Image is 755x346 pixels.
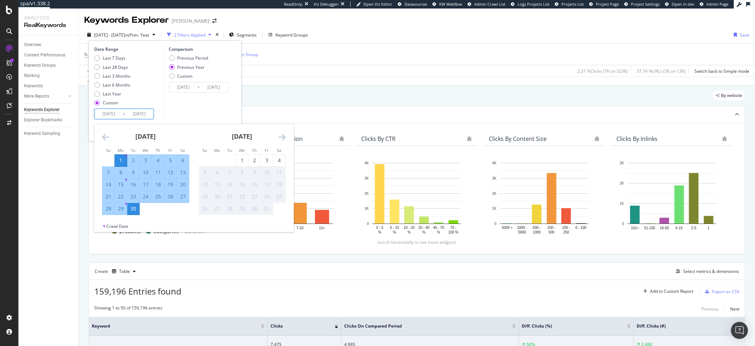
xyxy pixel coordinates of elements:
button: Export as CSV [702,286,739,297]
strong: [DATE] [135,132,156,141]
div: Move forward to switch to the next month. [278,133,286,142]
div: Last 28 Days [103,64,128,70]
div: 15 [236,181,248,188]
div: Keywords Explorer [24,106,60,114]
input: Start Date [95,109,123,119]
td: Selected. Tuesday, September 16, 2025 [127,179,139,191]
div: 11 [152,169,164,176]
small: Sa [277,148,281,153]
strong: [DATE] [232,132,252,141]
text: 100 % [448,230,458,234]
text: 5000 [518,230,526,234]
td: Not available. Friday, October 17, 2025 [261,179,273,191]
span: Is Branded [84,51,106,57]
text: % [437,230,440,234]
div: 24 [261,193,273,200]
a: Admin Crawl List [468,1,505,7]
div: 21 [224,193,236,200]
td: Selected. Saturday, September 27, 2025 [177,191,189,203]
text: 1000 - [517,226,527,230]
button: Next [730,305,739,313]
svg: A chart. [489,159,599,236]
span: Open in dev [672,1,694,7]
span: Projects List [561,1,584,7]
span: Datasources [404,1,427,7]
text: 70 - [450,226,456,230]
div: 14 [102,181,114,188]
text: 500 - [533,226,541,230]
div: 37.74 % URLs ( 5K on 13K ) [637,68,686,74]
div: 1 [236,157,248,164]
div: 17 [261,181,273,188]
td: Selected. Saturday, September 20, 2025 [177,179,189,191]
div: Last 3 Months [103,73,130,79]
div: 22 [115,193,127,200]
button: Save [731,29,749,40]
td: Not available. Thursday, October 16, 2025 [248,179,261,191]
div: 9 [127,169,139,176]
div: Custom [103,100,118,106]
td: Choose Thursday, October 2, 2025 as your check-in date. It’s available. [248,154,261,166]
td: Not available. Wednesday, October 15, 2025 [236,179,248,191]
text: 3K [620,161,624,165]
div: Table [119,269,130,274]
text: 5 - 10 [390,226,399,230]
span: Logs Projects List [518,1,549,7]
text: 2K [492,192,497,196]
div: 13 [211,181,223,188]
td: Not available. Monday, October 6, 2025 [211,166,223,179]
div: RealKeywords [24,21,73,29]
td: Selected. Wednesday, September 3, 2025 [139,154,152,166]
td: Choose Friday, October 3, 2025 as your check-in date. It’s available. [261,154,273,166]
text: 0 [494,222,497,226]
span: KW Webflow [439,1,462,7]
div: 31 [261,205,273,212]
input: Start Date [169,82,197,92]
a: Keyword Groups [24,62,73,69]
a: Keywords [24,82,73,90]
text: 51-100 [644,226,655,230]
td: Selected. Sunday, September 28, 2025 [102,203,114,215]
div: 3 [261,157,273,164]
small: Th [252,148,257,153]
td: Selected as end date. Tuesday, September 30, 2025 [127,203,139,215]
div: times [214,31,220,38]
div: 8 [236,169,248,176]
div: Add Filter Group [226,51,258,57]
td: Selected. Friday, September 26, 2025 [164,191,177,203]
div: arrow-right-arrow-left [212,18,217,23]
div: Last 6 Months [103,82,130,88]
text: % [378,230,381,234]
div: Last 6 Months [94,82,130,88]
a: Project Page [589,1,619,7]
td: Selected. Thursday, September 18, 2025 [152,179,164,191]
td: Not available. Monday, October 27, 2025 [211,203,223,215]
button: Select metrics & dimensions [673,267,739,276]
text: 40 - 70 [433,226,444,230]
div: 20 [177,181,189,188]
div: 4 [152,157,164,164]
div: 27 [211,205,223,212]
div: Previous Year [169,64,208,70]
div: 21 [102,193,114,200]
div: 13 [177,169,189,176]
td: Choose Saturday, October 4, 2025 as your check-in date. It’s available. [273,154,285,166]
div: Comparison [169,46,230,52]
td: Not available. Tuesday, October 28, 2025 [223,203,236,215]
div: Keyword Sampling [24,130,60,137]
div: 6 [177,157,189,164]
a: Content Performance [24,51,73,59]
td: Not available. Thursday, October 23, 2025 [248,191,261,203]
a: Keywords Explorer [24,106,73,114]
td: Selected. Sunday, September 14, 2025 [102,179,114,191]
div: 4 [273,157,285,164]
button: Apply [84,65,105,77]
td: Not available. Tuesday, October 7, 2025 [223,166,236,179]
div: bug [339,136,344,141]
text: 250 - [547,226,555,230]
div: 2 Filters Applied [174,32,206,38]
td: Not available. Friday, October 31, 2025 [261,203,273,215]
div: bug [722,136,727,141]
div: Previous Year [177,64,205,70]
div: Viz Debugger: [314,1,339,7]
